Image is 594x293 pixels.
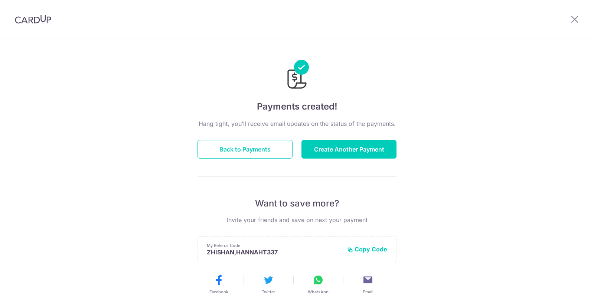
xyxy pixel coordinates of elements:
img: Payments [285,60,309,91]
p: Want to save more? [198,198,396,209]
p: My Referral Code [207,242,341,248]
p: Hang tight, you’ll receive email updates on the status of the payments. [198,119,396,128]
button: Create Another Payment [301,140,396,159]
img: CardUp [15,15,51,24]
button: Copy Code [347,245,387,253]
p: ZHISHAN,HANNAHT337 [207,248,341,256]
button: Back to Payments [198,140,293,159]
h4: Payments created! [198,100,396,113]
p: Invite your friends and save on next your payment [198,215,396,224]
